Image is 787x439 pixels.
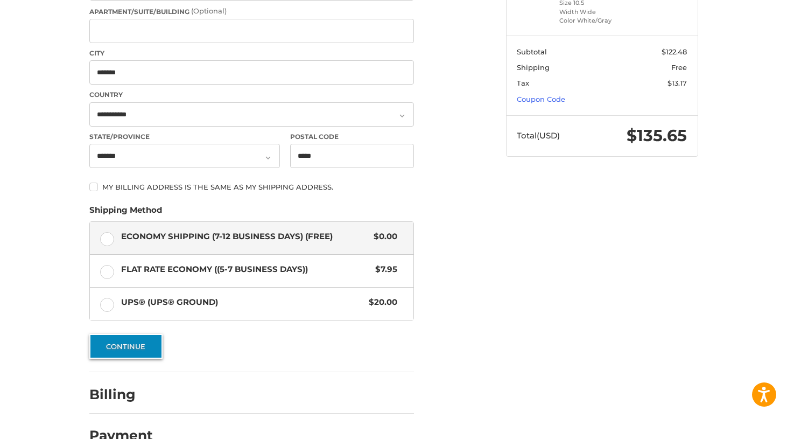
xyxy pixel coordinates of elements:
span: $13.17 [667,79,687,87]
span: $122.48 [662,47,687,56]
span: Total (USD) [517,130,560,141]
h2: Billing [89,386,152,403]
label: My billing address is the same as my shipping address. [89,183,414,191]
span: Shipping [517,63,550,72]
span: $7.95 [370,263,398,276]
legend: Shipping Method [89,204,162,221]
a: Coupon Code [517,95,565,103]
span: UPS® (UPS® Ground) [121,296,364,309]
label: Postal Code [290,132,414,142]
span: $135.65 [627,126,687,145]
label: Apartment/Suite/Building [89,6,414,17]
li: Color White/Gray [559,16,642,25]
span: Free [671,63,687,72]
label: State/Province [89,132,280,142]
span: $0.00 [369,231,398,243]
small: (Optional) [191,6,227,15]
button: Continue [89,334,163,359]
span: Economy Shipping (7-12 Business Days) (Free) [121,231,369,243]
span: Subtotal [517,47,547,56]
li: Width Wide [559,8,642,17]
span: Tax [517,79,529,87]
iframe: Google Customer Reviews [698,410,787,439]
span: Flat Rate Economy ((5-7 Business Days)) [121,263,370,276]
label: City [89,48,414,58]
span: $20.00 [364,296,398,309]
label: Country [89,90,414,100]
